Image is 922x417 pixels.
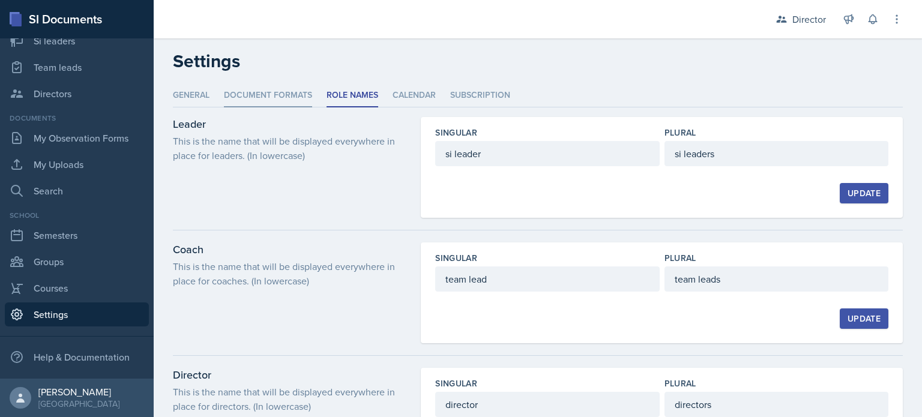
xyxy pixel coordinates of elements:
[664,392,888,417] input: Enter plural name
[664,266,888,292] input: Enter plural name
[393,84,436,107] li: Calendar
[38,398,119,410] div: [GEOGRAPHIC_DATA]
[5,179,149,203] a: Search
[5,210,149,221] div: School
[792,12,826,26] div: Director
[5,126,149,150] a: My Observation Forms
[224,84,312,107] li: Document Formats
[435,252,477,264] label: Singular
[173,50,903,72] h2: Settings
[5,55,149,79] a: Team leads
[848,188,881,198] div: Update
[848,314,881,323] div: Update
[38,386,119,398] div: [PERSON_NAME]
[664,377,696,389] label: Plural
[840,183,888,203] button: Update
[5,250,149,274] a: Groups
[435,266,659,292] input: Enter singular name
[173,134,406,163] p: This is the name that will be displayed everywhere in place for leaders. (In lowercase)
[5,113,149,124] div: Documents
[664,141,888,166] input: Enter plural name
[5,152,149,176] a: My Uploads
[5,223,149,247] a: Semesters
[327,84,378,107] li: Role Names
[435,141,659,166] input: Enter singular name
[5,29,149,53] a: Si leaders
[173,259,406,288] p: This is the name that will be displayed everywhere in place for coaches. (In lowercase)
[5,276,149,300] a: Courses
[435,392,659,417] input: Enter singular name
[450,84,510,107] li: Subscription
[840,308,888,329] button: Update
[173,117,406,131] h3: Leader
[435,127,477,139] label: Singular
[435,377,477,389] label: Singular
[664,127,696,139] label: Plural
[5,302,149,326] a: Settings
[5,82,149,106] a: Directors
[173,84,209,107] li: General
[173,242,406,257] h3: Coach
[5,345,149,369] div: Help & Documentation
[173,385,406,413] p: This is the name that will be displayed everywhere in place for directors. (In lowercase)
[173,368,406,382] h3: Director
[664,252,696,264] label: Plural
